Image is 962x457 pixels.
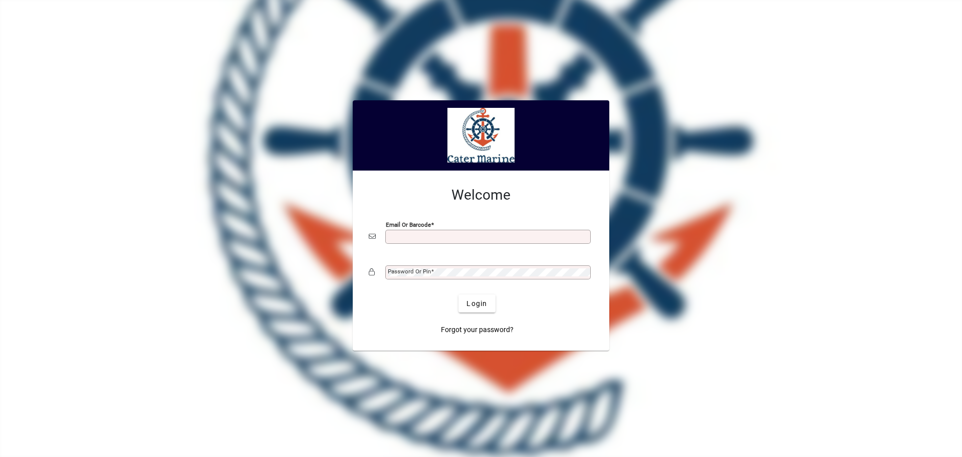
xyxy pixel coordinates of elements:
[458,294,495,313] button: Login
[369,187,593,204] h2: Welcome
[388,268,431,275] mat-label: Password or Pin
[441,325,514,335] span: Forgot your password?
[386,221,431,228] mat-label: Email or Barcode
[466,298,487,309] span: Login
[437,321,518,339] a: Forgot your password?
